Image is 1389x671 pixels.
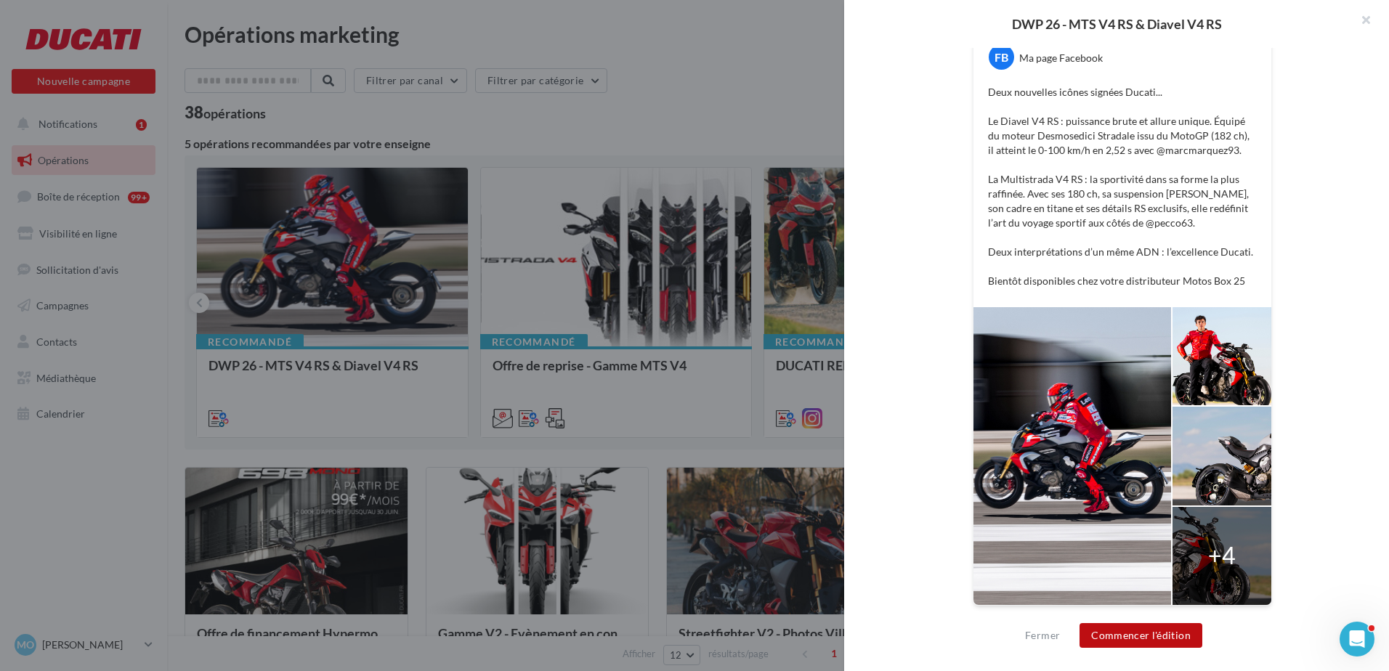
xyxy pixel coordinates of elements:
iframe: Intercom live chat [1340,622,1374,656]
div: Ma page Facebook [1019,51,1103,65]
div: FB [989,44,1014,70]
button: Commencer l'édition [1080,623,1202,648]
div: +4 [1208,539,1236,572]
div: La prévisualisation est non-contractuelle [973,606,1272,625]
p: Deux nouvelles icônes signées Ducati... Le Diavel V4 RS : puissance brute et allure unique. Équip... [988,85,1257,288]
button: Fermer [1019,627,1066,644]
div: DWP 26 - MTS V4 RS & Diavel V4 RS [867,17,1366,30]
